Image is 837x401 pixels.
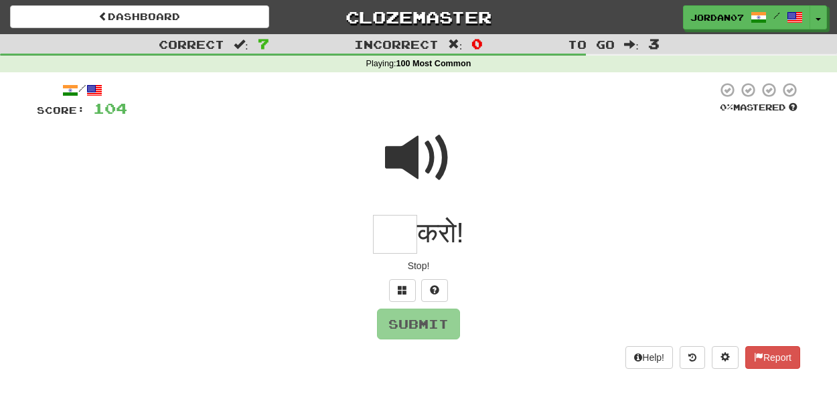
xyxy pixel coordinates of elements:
[568,37,615,51] span: To go
[234,39,248,50] span: :
[683,5,810,29] a: Jordan07 /
[37,82,127,98] div: /
[289,5,548,29] a: Clozemaster
[745,346,800,369] button: Report
[417,217,464,248] span: करो!
[624,39,639,50] span: :
[93,100,127,116] span: 104
[690,11,744,23] span: Jordan07
[421,279,448,302] button: Single letter hint - you only get 1 per sentence and score half the points! alt+h
[37,104,85,116] span: Score:
[354,37,439,51] span: Incorrect
[773,11,780,20] span: /
[396,59,471,68] strong: 100 Most Common
[377,309,460,339] button: Submit
[448,39,463,50] span: :
[10,5,269,28] a: Dashboard
[471,35,483,52] span: 0
[720,102,733,112] span: 0 %
[37,259,800,272] div: Stop!
[159,37,224,51] span: Correct
[648,35,660,52] span: 3
[389,279,416,302] button: Switch sentence to multiple choice alt+p
[258,35,269,52] span: 7
[625,346,673,369] button: Help!
[717,102,800,114] div: Mastered
[680,346,705,369] button: Round history (alt+y)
